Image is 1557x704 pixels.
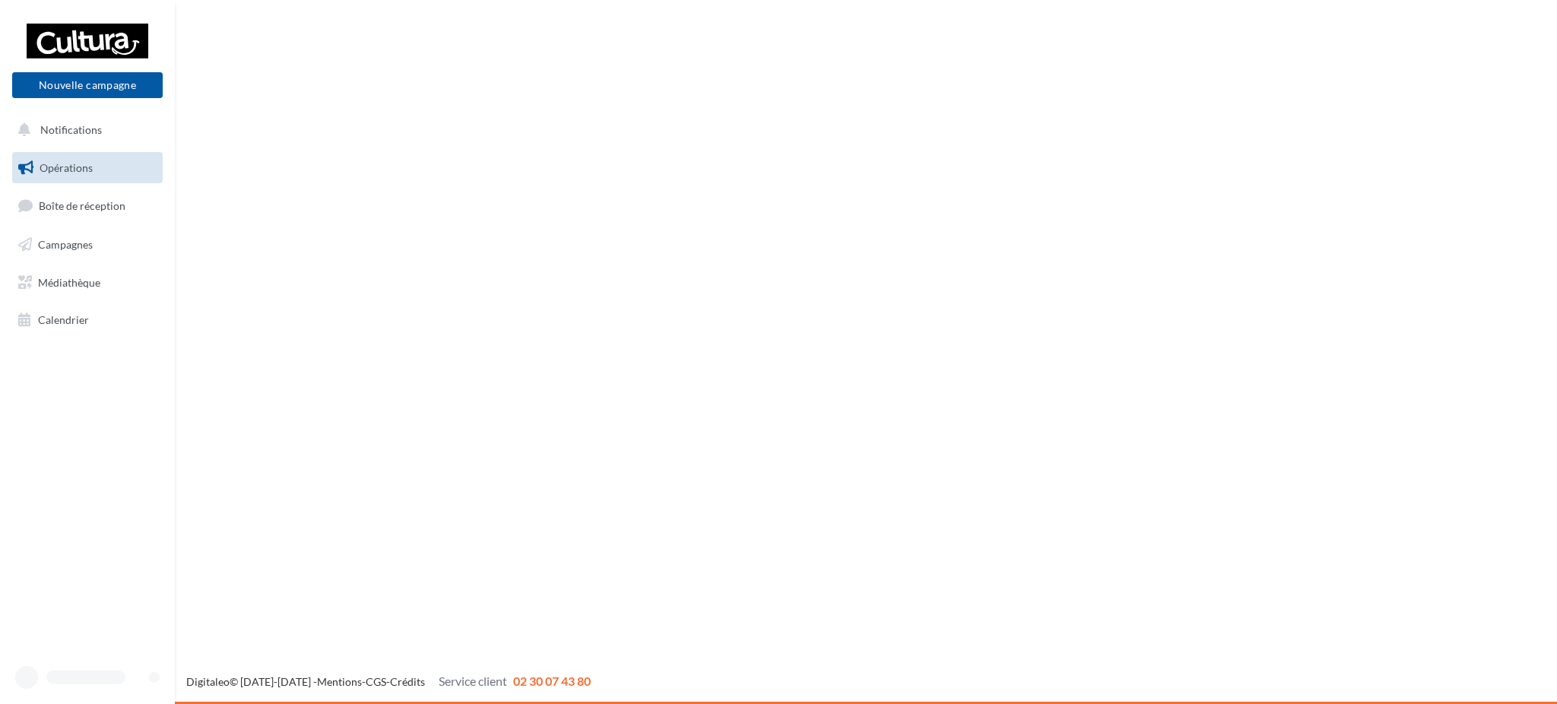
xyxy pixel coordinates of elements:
[390,675,425,688] a: Crédits
[9,152,166,184] a: Opérations
[40,123,102,136] span: Notifications
[186,675,591,688] span: © [DATE]-[DATE] - - -
[366,675,386,688] a: CGS
[9,304,166,336] a: Calendrier
[9,114,160,146] button: Notifications
[12,72,163,98] button: Nouvelle campagne
[439,674,507,688] span: Service client
[38,313,89,326] span: Calendrier
[9,267,166,299] a: Médiathèque
[9,229,166,261] a: Campagnes
[38,275,100,288] span: Médiathèque
[40,161,93,174] span: Opérations
[513,674,591,688] span: 02 30 07 43 80
[9,189,166,222] a: Boîte de réception
[39,199,125,212] span: Boîte de réception
[317,675,362,688] a: Mentions
[38,238,93,251] span: Campagnes
[186,675,230,688] a: Digitaleo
